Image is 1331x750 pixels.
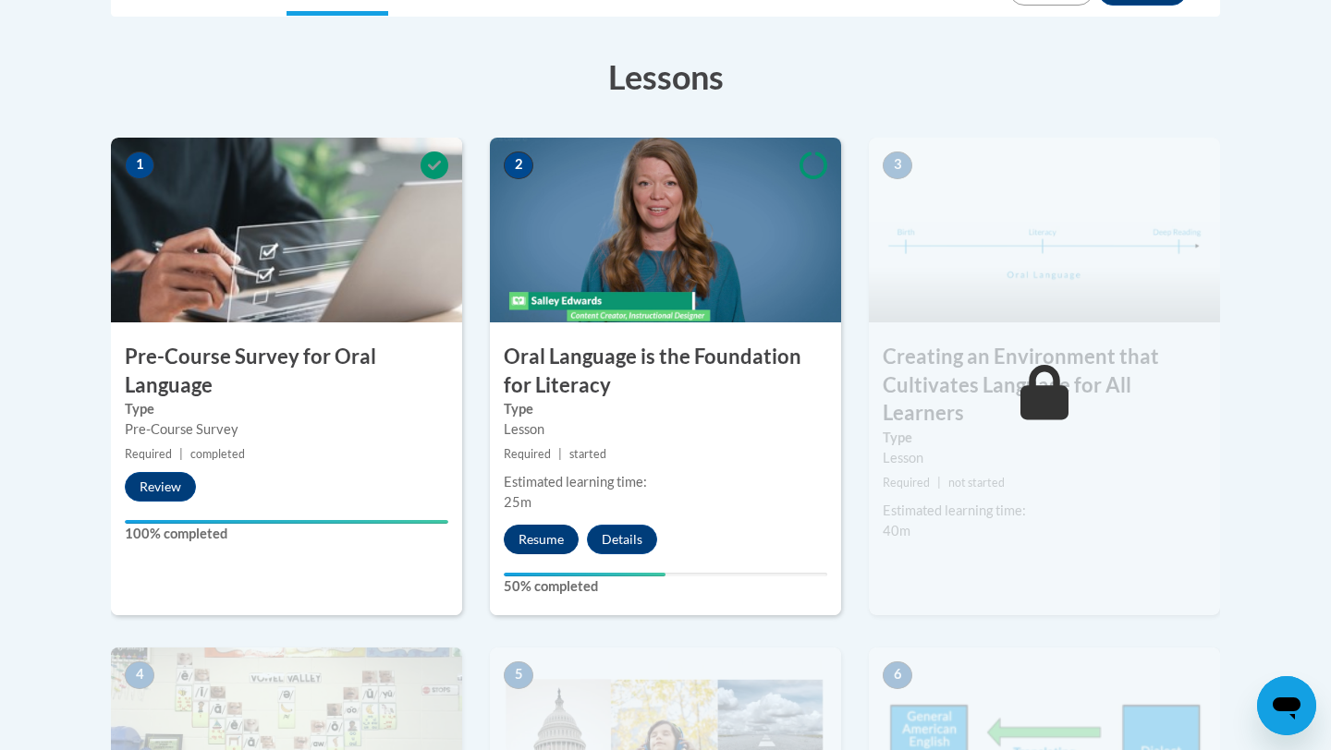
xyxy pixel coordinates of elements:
[569,447,606,461] span: started
[125,661,154,689] span: 4
[125,151,154,179] span: 1
[883,501,1206,521] div: Estimated learning time:
[504,151,533,179] span: 2
[869,343,1220,428] h3: Creating an Environment that Cultivates Language for All Learners
[1257,676,1316,735] iframe: Button to launch messaging window
[504,399,827,419] label: Type
[883,428,1206,448] label: Type
[504,576,827,597] label: 50% completed
[504,661,533,689] span: 5
[111,54,1220,100] h3: Lessons
[504,472,827,492] div: Estimated learning time:
[504,573,665,576] div: Your progress
[125,524,448,544] label: 100% completed
[504,419,827,440] div: Lesson
[490,343,841,400] h3: Oral Language is the Foundation for Literacy
[948,476,1005,490] span: not started
[125,447,172,461] span: Required
[111,138,462,322] img: Course Image
[125,472,196,502] button: Review
[937,476,941,490] span: |
[190,447,245,461] span: completed
[883,476,930,490] span: Required
[883,151,912,179] span: 3
[125,520,448,524] div: Your progress
[179,447,183,461] span: |
[558,447,562,461] span: |
[504,447,551,461] span: Required
[490,138,841,322] img: Course Image
[111,343,462,400] h3: Pre-Course Survey for Oral Language
[504,525,579,554] button: Resume
[125,399,448,419] label: Type
[869,138,1220,322] img: Course Image
[504,494,531,510] span: 25m
[587,525,657,554] button: Details
[125,419,448,440] div: Pre-Course Survey
[883,448,1206,468] div: Lesson
[883,523,910,538] span: 40m
[883,661,912,689] span: 6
